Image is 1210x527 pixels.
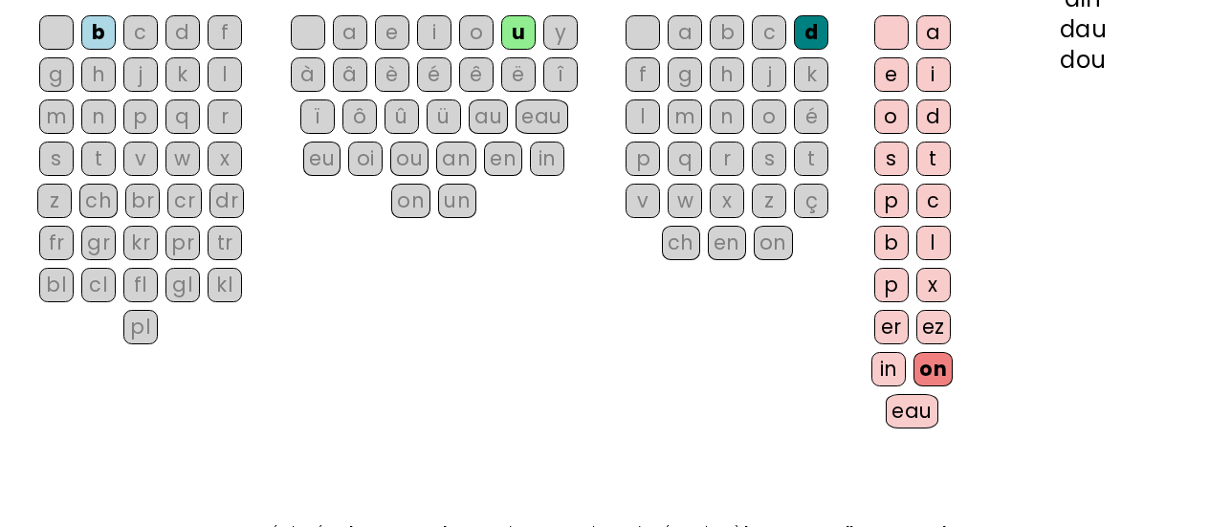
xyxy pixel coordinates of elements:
div: é [794,99,828,134]
div: oi [348,142,383,176]
div: dau [987,18,1179,41]
div: r [710,142,744,176]
div: s [39,142,74,176]
div: g [668,57,702,92]
div: i [916,57,951,92]
div: on [391,184,430,218]
div: z [37,184,72,218]
div: h [81,57,116,92]
div: ch [79,184,118,218]
div: eau [516,99,568,134]
div: dou [987,49,1179,72]
div: bl [39,268,74,302]
div: eau [886,394,938,428]
div: r [208,99,242,134]
div: â [333,57,367,92]
div: û [385,99,419,134]
div: gr [81,226,116,260]
div: gl [165,268,200,302]
div: è [375,57,409,92]
div: d [794,15,828,50]
div: ï [300,99,335,134]
div: b [81,15,116,50]
div: k [165,57,200,92]
div: x [208,142,242,176]
div: in [871,352,906,386]
div: pr [165,226,200,260]
div: o [874,99,909,134]
div: b [710,15,744,50]
div: j [752,57,786,92]
div: pl [123,310,158,344]
div: er [874,310,909,344]
div: e [874,57,909,92]
div: x [710,184,744,218]
div: d [165,15,200,50]
div: ü [427,99,461,134]
div: f [208,15,242,50]
div: kl [208,268,242,302]
div: q [668,142,702,176]
div: c [123,15,158,50]
div: fl [123,268,158,302]
div: fr [39,226,74,260]
div: a [668,15,702,50]
div: cl [81,268,116,302]
div: ô [342,99,377,134]
div: br [125,184,160,218]
div: in [530,142,564,176]
div: eu [303,142,341,176]
div: c [752,15,786,50]
div: p [123,99,158,134]
div: p [626,142,660,176]
div: o [459,15,494,50]
div: k [794,57,828,92]
div: y [543,15,578,50]
div: ç [794,184,828,218]
div: t [81,142,116,176]
div: t [916,142,951,176]
div: d [916,99,951,134]
div: e [375,15,409,50]
div: é [417,57,451,92]
div: en [708,226,746,260]
div: b [874,226,909,260]
div: p [874,268,909,302]
div: l [916,226,951,260]
div: n [710,99,744,134]
div: z [752,184,786,218]
div: u [501,15,536,50]
div: l [208,57,242,92]
div: a [333,15,367,50]
div: i [417,15,451,50]
div: un [438,184,476,218]
div: au [469,99,508,134]
div: f [626,57,660,92]
div: a [916,15,951,50]
div: on [754,226,793,260]
div: s [752,142,786,176]
div: x [916,268,951,302]
div: n [81,99,116,134]
div: c [916,184,951,218]
div: w [165,142,200,176]
div: an [436,142,476,176]
div: v [123,142,158,176]
div: kr [123,226,158,260]
div: q [165,99,200,134]
div: ou [390,142,429,176]
div: tr [208,226,242,260]
div: ez [916,310,951,344]
div: t [794,142,828,176]
div: ê [459,57,494,92]
div: w [668,184,702,218]
div: à [291,57,325,92]
div: s [874,142,909,176]
div: m [668,99,702,134]
div: m [39,99,74,134]
div: j [123,57,158,92]
div: ch [662,226,700,260]
div: î [543,57,578,92]
div: h [710,57,744,92]
div: ë [501,57,536,92]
